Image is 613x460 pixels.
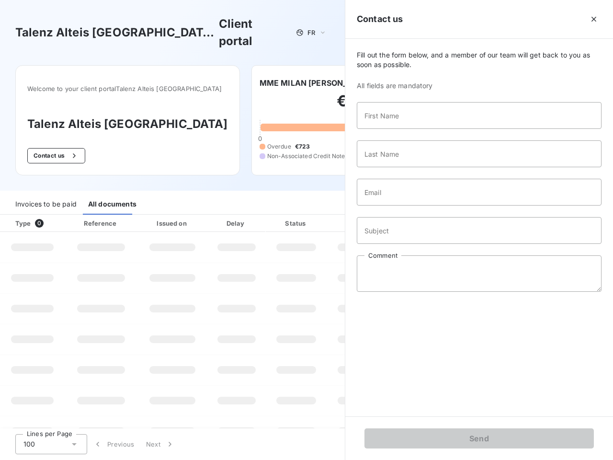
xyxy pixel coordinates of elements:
span: 0 [35,219,44,228]
span: FR [307,29,315,36]
div: Reference [84,219,116,227]
input: placeholder [357,102,602,129]
input: placeholder [357,179,602,206]
span: 100 [23,439,35,449]
div: Type [10,218,63,228]
div: Amount [329,218,390,228]
h3: Talenz Alteis [GEOGRAPHIC_DATA] [27,115,228,133]
span: Overdue [267,142,291,151]
div: Delay [209,218,264,228]
span: Welcome to your client portal Talenz Alteis [GEOGRAPHIC_DATA] [27,85,228,92]
span: Non-Associated Credit Notes [267,152,348,161]
button: Next [140,434,181,454]
h6: MME MILAN [PERSON_NAME] [PERSON_NAME] - 074595 [260,77,478,89]
h3: Talenz Alteis [GEOGRAPHIC_DATA] [15,24,215,41]
input: placeholder [357,217,602,244]
button: Send [364,428,594,448]
span: 0 [258,135,262,142]
div: Status [268,218,325,228]
h3: Client portal [219,15,289,50]
button: Previous [87,434,140,454]
h2: €723.06 [260,92,478,120]
div: Issued on [139,218,205,228]
div: Invoices to be paid [15,195,77,215]
div: All documents [88,195,136,215]
span: Fill out the form below, and a member of our team will get back to you as soon as possible. [357,50,602,69]
span: €723 [295,142,310,151]
h5: Contact us [357,12,403,26]
button: Contact us [27,148,85,163]
input: placeholder [357,140,602,167]
span: All fields are mandatory [357,81,602,91]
